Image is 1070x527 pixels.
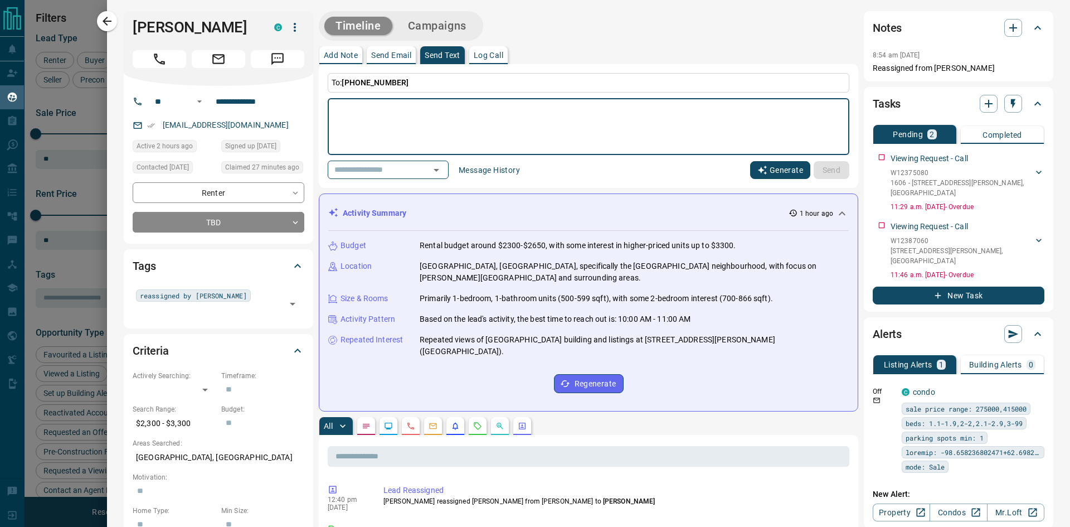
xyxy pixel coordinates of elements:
[750,161,810,179] button: Generate
[133,257,155,275] h2: Tags
[274,23,282,31] div: condos.ca
[133,18,257,36] h1: [PERSON_NAME]
[906,403,1027,414] span: sale price range: 275000,415000
[800,209,833,219] p: 1 hour ago
[891,221,968,233] p: Viewing Request - Call
[251,50,304,68] span: Message
[891,270,1044,280] p: 11:46 a.m. [DATE] - Overdue
[133,414,216,433] p: $2,300 - $3,300
[371,51,411,59] p: Send Email
[225,141,276,152] span: Signed up [DATE]
[873,397,881,404] svg: Email
[891,168,1033,178] p: W12375080
[451,422,460,431] svg: Listing Alerts
[518,422,527,431] svg: Agent Actions
[192,50,245,68] span: Email
[133,182,304,203] div: Renter
[873,325,902,343] h2: Alerts
[873,19,902,37] h2: Notes
[324,51,358,59] p: Add Note
[891,234,1044,268] div: W12387060[STREET_ADDRESS][PERSON_NAME],[GEOGRAPHIC_DATA]
[341,293,388,304] p: Size & Rooms
[383,485,845,496] p: Lead Reassigned
[873,386,895,397] p: Off
[420,293,773,304] p: Primarily 1-bedroom, 1-bathroom units (500-599 sqft), with some 2-bedroom interest (700-866 sqft).
[343,207,406,219] p: Activity Summary
[1029,361,1033,369] p: 0
[221,371,304,381] p: Timeframe:
[137,162,189,173] span: Contacted [DATE]
[133,404,216,414] p: Search Range:
[873,95,901,113] h2: Tasks
[891,246,1033,266] p: [STREET_ADDRESS][PERSON_NAME] , [GEOGRAPHIC_DATA]
[474,51,503,59] p: Log Call
[495,422,504,431] svg: Opportunities
[406,422,415,431] svg: Calls
[420,240,736,252] p: Rental budget around $2300-$2650, with some interest in higher-priced units up to $3300.
[906,418,1023,429] span: beds: 1.1-1.9,2-2,2.1-2.9,3-99
[140,290,247,301] span: reassigned by [PERSON_NAME]
[133,342,169,360] h2: Criteria
[324,17,392,35] button: Timeline
[133,506,216,516] p: Home Type:
[133,253,304,279] div: Tags
[902,388,909,396] div: condos.ca
[133,448,304,467] p: [GEOGRAPHIC_DATA], [GEOGRAPHIC_DATA]
[473,422,482,431] svg: Requests
[383,496,845,506] p: [PERSON_NAME] reassigned [PERSON_NAME] from [PERSON_NAME] to
[873,62,1044,74] p: Reassigned from [PERSON_NAME]
[341,240,366,252] p: Budget
[969,361,1022,369] p: Building Alerts
[420,313,691,325] p: Based on the lead's activity, the best time to reach out is: 10:00 AM - 11:00 AM
[873,504,930,521] a: Property
[983,131,1022,139] p: Completed
[341,260,372,272] p: Location
[873,90,1044,117] div: Tasks
[603,497,655,505] span: [PERSON_NAME]
[891,236,1033,246] p: W12387060
[147,122,155,129] svg: Email Verified
[137,141,193,152] span: Active 2 hours ago
[342,78,408,87] span: [PHONE_NUMBER]
[906,461,945,472] span: mode: Sale
[221,140,304,156] div: Sun Jul 19 2015
[420,260,849,284] p: [GEOGRAPHIC_DATA], [GEOGRAPHIC_DATA], specifically the [GEOGRAPHIC_DATA] neighbourhood, with focu...
[133,161,216,177] div: Mon May 15 2023
[133,438,304,448] p: Areas Searched:
[891,178,1033,198] p: 1606 - [STREET_ADDRESS][PERSON_NAME] , [GEOGRAPHIC_DATA]
[554,374,624,393] button: Regenerate
[221,161,304,177] div: Tue Sep 16 2025
[163,120,289,129] a: [EMAIL_ADDRESS][DOMAIN_NAME]
[429,422,437,431] svg: Emails
[873,287,1044,304] button: New Task
[873,51,920,59] p: 8:54 am [DATE]
[452,161,527,179] button: Message History
[939,361,943,369] p: 1
[328,73,849,93] p: To:
[420,334,849,357] p: Repeated views of [GEOGRAPHIC_DATA] building and listings at [STREET_ADDRESS][PERSON_NAME] ([GEOG...
[384,422,393,431] svg: Lead Browsing Activity
[328,496,367,504] p: 12:40 pm
[891,202,1044,212] p: 11:29 a.m. [DATE] - Overdue
[893,130,923,138] p: Pending
[328,203,849,224] div: Activity Summary1 hour ago
[193,95,206,108] button: Open
[873,14,1044,41] div: Notes
[133,50,186,68] span: Call
[930,504,987,521] a: Condos
[221,404,304,414] p: Budget:
[328,504,367,511] p: [DATE]
[425,51,460,59] p: Send Text
[987,504,1044,521] a: Mr.Loft
[906,432,984,443] span: parking spots min: 1
[873,321,1044,347] div: Alerts
[285,296,300,312] button: Open
[873,489,1044,500] p: New Alert:
[133,337,304,364] div: Criteria
[906,447,1040,458] span: loremip: -98.658236802471+62.698262778024,-65.187986149306+86.222010359057,-75.313515514163+02.65...
[341,313,395,325] p: Activity Pattern
[133,371,216,381] p: Actively Searching:
[891,166,1044,200] div: W123750801606 - [STREET_ADDRESS][PERSON_NAME],[GEOGRAPHIC_DATA]
[930,130,934,138] p: 2
[884,361,932,369] p: Listing Alerts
